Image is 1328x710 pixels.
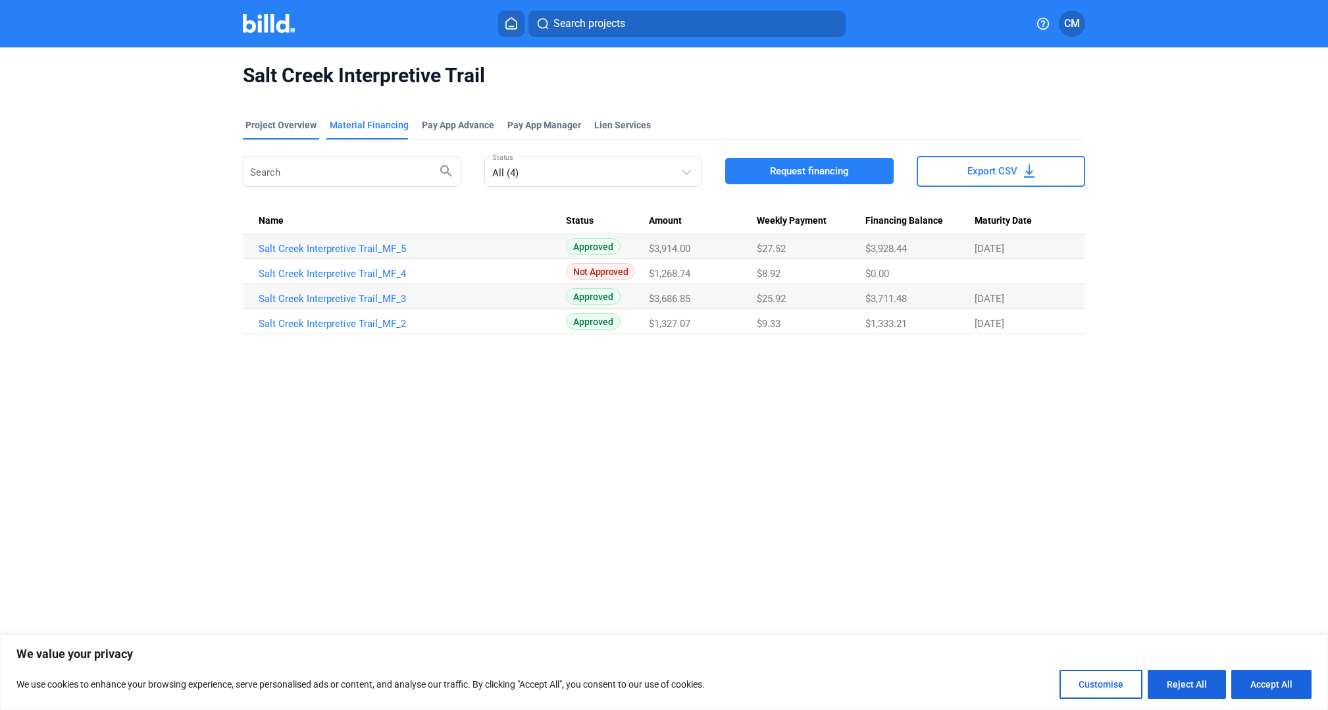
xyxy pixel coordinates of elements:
div: Material Financing [330,118,409,132]
div: Project Overview [245,118,317,132]
span: Pay App Manager [507,118,581,132]
span: Not Approved [566,263,635,280]
button: Customise [1060,670,1142,699]
p: We value your privacy [16,646,1312,662]
button: Accept All [1231,670,1312,699]
span: $8.92 [757,268,780,280]
span: Financing Balance [865,215,943,227]
span: Export CSV [967,165,1017,178]
a: Salt Creek Interpretive Trail_MF_5 [259,243,566,255]
span: Approved [566,288,621,305]
div: Lien Services [594,118,651,132]
span: $1,268.74 [649,268,690,280]
span: $3,928.44 [865,243,907,255]
span: Amount [649,215,682,227]
mat-icon: search [438,163,454,178]
span: $1,333.21 [865,318,907,330]
div: Name [259,215,566,227]
span: Approved [566,238,621,255]
span: $3,686.85 [649,293,690,305]
button: Search projects [528,11,846,37]
span: $1,327.07 [649,318,690,330]
span: CM [1064,16,1080,32]
div: Financing Balance [865,215,975,227]
button: Reject All [1148,670,1226,699]
span: Approved [566,313,621,330]
button: Export CSV [917,156,1085,187]
div: Amount [649,215,757,227]
span: [DATE] [975,318,1004,330]
span: Request financing [770,165,849,178]
a: Salt Creek Interpretive Trail_MF_3 [259,293,566,305]
span: Name [259,215,284,227]
button: Request financing [725,158,894,184]
img: Billd Company Logo [243,14,295,33]
div: Pay App Advance [422,118,494,132]
span: Salt Creek Interpretive Trail [243,63,1085,88]
span: $0.00 [865,268,889,280]
span: [DATE] [975,243,1004,255]
a: Salt Creek Interpretive Trail_MF_4 [259,268,566,280]
span: $25.92 [757,293,786,305]
span: Maturity Date [975,215,1032,227]
span: $3,711.48 [865,293,907,305]
button: CM [1059,11,1085,37]
span: Search projects [553,16,625,32]
div: Status [566,215,649,227]
span: Status [566,215,594,227]
span: [DATE] [975,293,1004,305]
p: We use cookies to enhance your browsing experience, serve personalised ads or content, and analys... [16,676,705,692]
mat-select-trigger: All (4) [492,167,519,179]
div: Weekly Payment [757,215,865,227]
div: Maturity Date [975,215,1069,227]
span: $3,914.00 [649,243,690,255]
span: $9.33 [757,318,780,330]
span: Weekly Payment [757,215,827,227]
span: $27.52 [757,243,786,255]
a: Salt Creek Interpretive Trail_MF_2 [259,318,566,330]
